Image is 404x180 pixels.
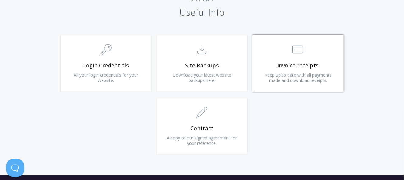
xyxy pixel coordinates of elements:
[156,98,248,155] a: Contract A copy of our signed agreement for your reference.
[156,35,248,92] a: Site Backups Download your latest website backups here.
[265,72,332,83] span: Keep up to date with all payments made and download receipts.
[70,62,142,69] span: Login Credentials
[172,72,231,83] span: Download your latest website backups here.
[166,62,238,69] span: Site Backups
[166,125,238,132] span: Contract
[262,62,334,69] span: Invoice receipts
[60,35,152,92] a: Login Credentials All your login credentials for your website.
[252,35,344,92] a: Invoice receipts Keep up to date with all payments made and download receipts.
[74,72,138,83] span: All your login credentials for your website.
[6,159,24,177] iframe: Toggle Customer Support
[167,135,237,146] span: A copy of our signed agreement for your reference.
